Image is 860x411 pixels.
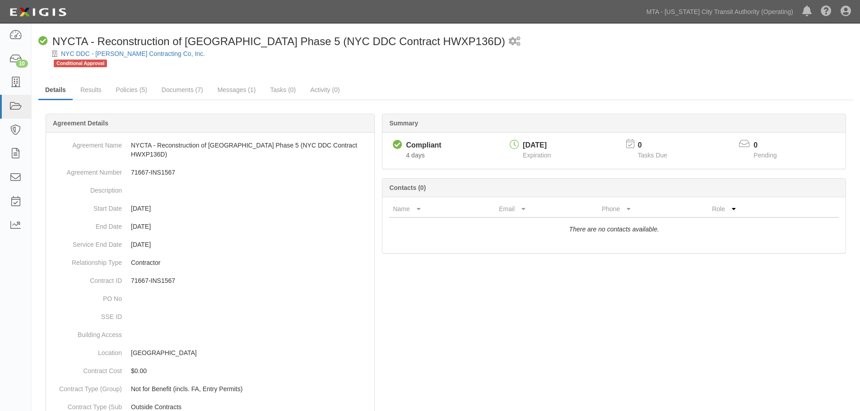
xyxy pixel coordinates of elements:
[50,254,371,272] dd: Contractor
[50,199,371,217] dd: [DATE]
[389,201,495,217] th: Name
[406,152,424,159] span: Since 08/29/2025
[821,6,832,17] i: Help Center - Complianz
[16,60,28,68] div: 10
[50,272,122,285] dt: Contract ID
[211,81,263,99] a: Messages (1)
[495,201,598,217] th: Email
[38,37,48,46] i: Compliant
[638,140,679,151] p: 0
[50,344,122,357] dt: Location
[38,34,505,49] div: NYCTA - Reconstruction of Grand Concourse Phase 5 (NYC DDC Contract HWXP136D)
[393,140,402,150] i: Compliant
[523,152,551,159] span: Expiration
[50,254,122,267] dt: Relationship Type
[131,348,371,357] p: [GEOGRAPHIC_DATA]
[50,181,122,195] dt: Description
[50,236,371,254] dd: [DATE]
[50,362,122,375] dt: Contract Cost
[50,136,122,150] dt: Agreement Name
[50,380,122,393] dt: Contract Type (Group)
[389,184,426,191] b: Contacts (0)
[50,163,371,181] dd: 71667-INS1567
[74,81,108,99] a: Results
[638,152,667,159] span: Tasks Due
[753,152,776,159] span: Pending
[50,236,122,249] dt: Service End Date
[109,81,154,99] a: Policies (5)
[52,35,505,47] span: NYCTA - Reconstruction of [GEOGRAPHIC_DATA] Phase 5 (NYC DDC Contract HWXP136D)
[7,4,69,20] img: Logo
[389,120,418,127] b: Summary
[642,3,798,21] a: MTA - [US_STATE] City Transit Authority (Operating)
[131,276,371,285] p: 71667-INS1567
[50,136,371,163] dd: NYCTA - Reconstruction of [GEOGRAPHIC_DATA] Phase 5 (NYC DDC Contract HWXP136D)
[50,217,371,236] dd: [DATE]
[569,226,659,233] i: There are no contacts available.
[50,290,122,303] dt: PO No
[708,201,803,217] th: Role
[38,81,73,100] a: Details
[406,140,441,151] div: Compliant
[50,163,122,177] dt: Agreement Number
[53,120,108,127] b: Agreement Details
[50,326,122,339] dt: Building Access
[155,81,210,99] a: Documents (7)
[303,81,346,99] a: Activity (0)
[263,81,302,99] a: Tasks (0)
[131,366,371,375] p: $0.00
[50,199,122,213] dt: Start Date
[753,140,788,151] p: 0
[131,384,371,393] p: Not for Benefit (incls. FA, Entry Permits)
[523,140,551,151] div: [DATE]
[54,60,107,67] span: Conditional Approval
[50,217,122,231] dt: End Date
[598,201,708,217] th: Phone
[61,50,205,57] a: NYC DDC - [PERSON_NAME] Contracting Co, Inc.
[50,308,122,321] dt: SSE ID
[509,37,521,46] i: 1 scheduled workflow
